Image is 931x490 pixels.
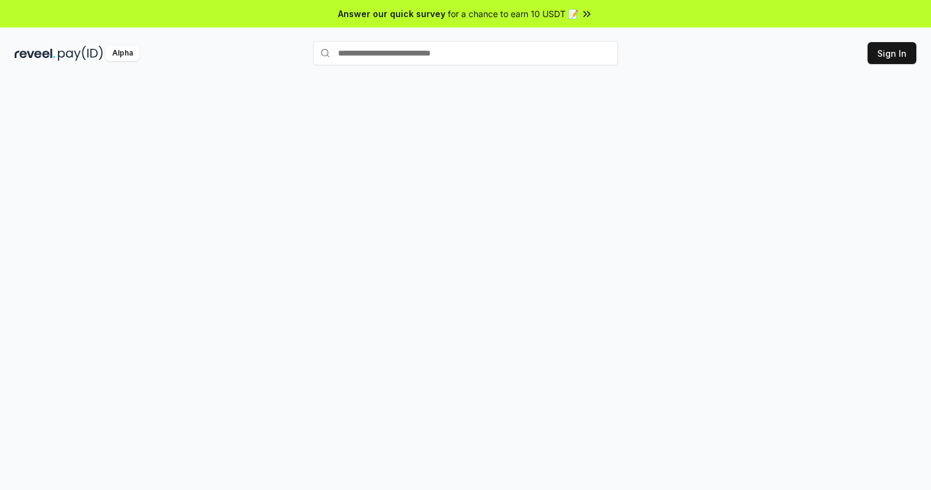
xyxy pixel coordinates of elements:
img: reveel_dark [15,46,56,61]
button: Sign In [868,42,916,64]
img: pay_id [58,46,103,61]
span: for a chance to earn 10 USDT 📝 [448,7,578,20]
div: Alpha [106,46,140,61]
span: Answer our quick survey [338,7,445,20]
